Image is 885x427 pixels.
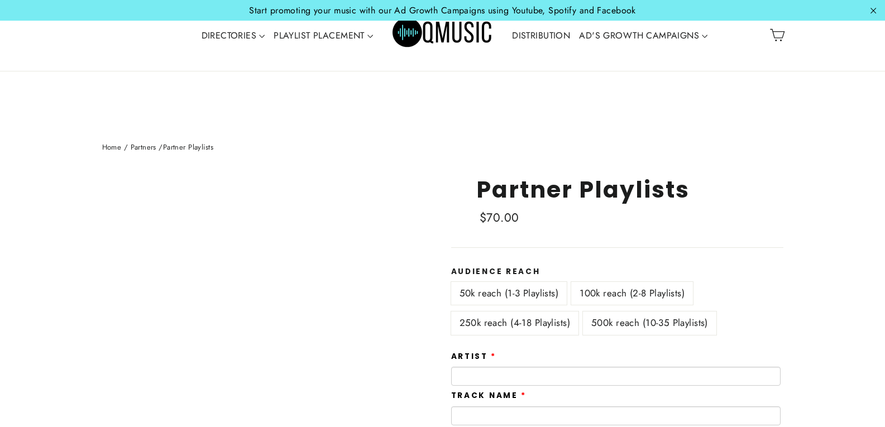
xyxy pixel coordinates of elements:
[124,142,128,152] span: /
[575,23,712,49] a: AD'S GROWTH CAMPAIGNS
[131,142,156,152] a: Partners
[159,142,162,152] span: /
[197,23,270,49] a: DIRECTORIES
[451,267,783,276] label: Audience Reach
[102,142,783,153] nav: breadcrumbs
[571,282,693,305] label: 100k reach (2-8 Playlists)
[451,391,527,400] label: Track Name
[583,311,716,334] label: 500k reach (10-35 Playlists)
[393,10,493,60] img: Q Music Promotions
[508,23,575,49] a: DISTRIBUTION
[480,209,519,226] span: $70.00
[451,282,567,305] label: 50k reach (1-3 Playlists)
[269,23,377,49] a: PLAYLIST PLACEMENT
[162,3,724,68] div: Primary
[476,176,783,203] h1: Partner Playlists
[102,142,122,152] a: Home
[451,311,578,334] label: 250k reach (4-18 Playlists)
[451,352,496,361] label: Artist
